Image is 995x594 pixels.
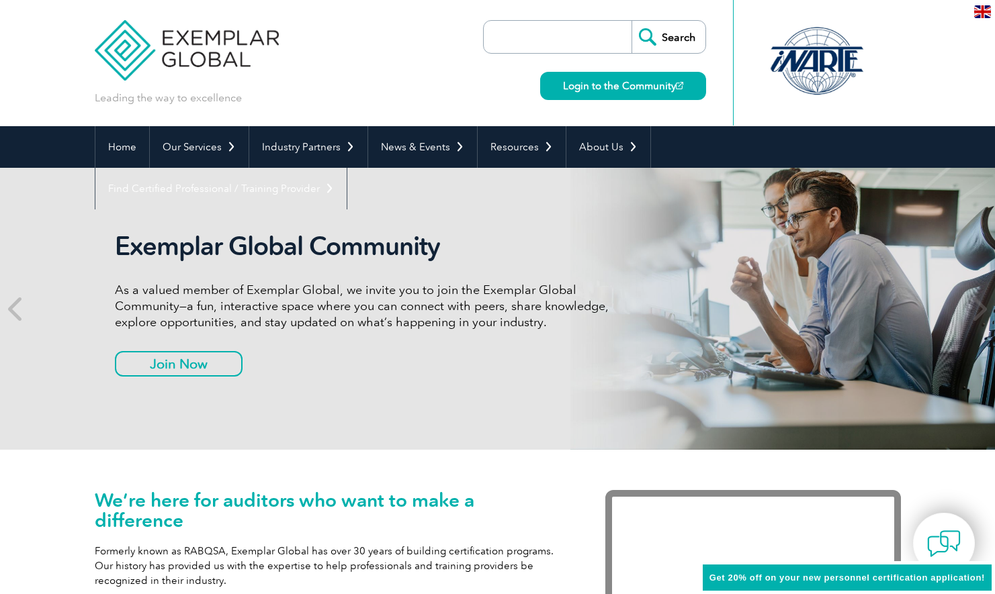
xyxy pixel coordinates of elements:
[150,126,249,168] a: Our Services
[95,544,565,588] p: Formerly known as RABQSA, Exemplar Global has over 30 years of building certification programs. O...
[115,351,243,377] a: Join Now
[632,21,705,53] input: Search
[566,126,650,168] a: About Us
[115,282,619,330] p: As a valued member of Exemplar Global, we invite you to join the Exemplar Global Community—a fun,...
[540,72,706,100] a: Login to the Community
[95,126,149,168] a: Home
[927,527,961,560] img: contact-chat.png
[249,126,367,168] a: Industry Partners
[676,82,683,89] img: open_square.png
[974,5,991,18] img: en
[478,126,566,168] a: Resources
[709,573,985,583] span: Get 20% off on your new personnel certification application!
[368,126,477,168] a: News & Events
[115,231,619,262] h2: Exemplar Global Community
[95,490,565,530] h1: We’re here for auditors who want to make a difference
[95,91,242,105] p: Leading the way to excellence
[95,168,347,209] a: Find Certified Professional / Training Provider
